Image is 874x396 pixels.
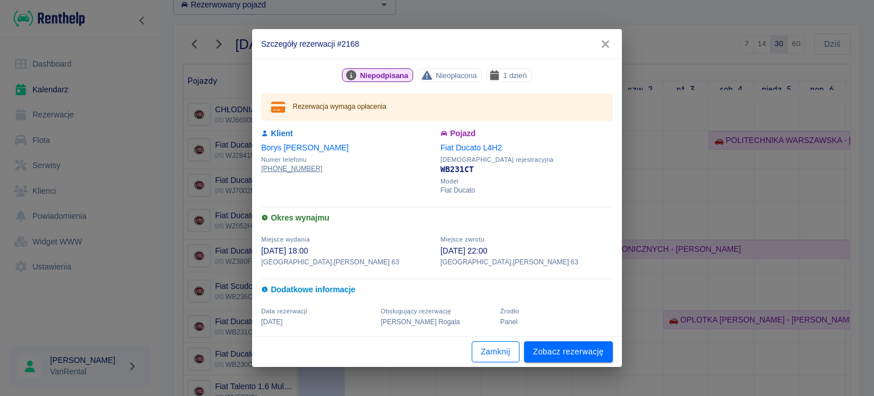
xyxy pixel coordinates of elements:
[500,308,519,315] span: Żrodło
[261,165,322,173] tcxspan: Call +48795691258 via 3CX
[440,245,613,257] p: [DATE] 22:00
[356,70,413,81] span: Niepodpisana
[261,245,434,257] p: [DATE] 18:00
[498,70,531,81] span: 1 dzień
[261,257,434,267] p: [GEOGRAPHIC_DATA] , [PERSON_NAME] 63
[524,341,613,362] a: Zobacz rezerwację
[261,156,434,164] span: Numer telefonu
[431,70,481,81] span: Nieopłacona
[440,143,502,152] a: Fiat Ducato L4H2
[261,317,374,327] p: [DATE]
[440,178,613,185] span: Model
[381,308,451,315] span: Obsługujący rezerwację
[472,341,520,362] button: Zamknij
[500,317,613,327] p: Panel
[440,185,613,195] p: Fiat Ducato
[252,29,622,59] h2: Szczegóły rezerwacji #2168
[440,257,613,267] p: [GEOGRAPHIC_DATA] , [PERSON_NAME] 63
[440,164,613,175] p: WB231CT
[261,284,613,296] h6: Dodatkowe informacje
[261,212,613,224] h6: Okres wynajmu
[440,236,484,243] span: Miejsce zwrotu
[293,97,386,117] div: Rezerwacja wymaga opłacenia
[261,308,307,315] span: Data rezerwacji
[440,128,613,140] h6: Pojazd
[381,317,493,327] p: [PERSON_NAME] Rogala
[440,156,613,164] span: [DEMOGRAPHIC_DATA] rejestracyjna
[261,143,349,152] a: Borys [PERSON_NAME]
[261,236,310,243] span: Miejsce wydania
[261,128,434,140] h6: Klient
